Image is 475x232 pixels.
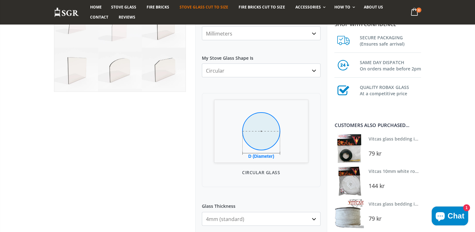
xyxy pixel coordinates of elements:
[208,169,314,176] p: Circular Glass
[369,150,381,157] span: 79 kr
[359,2,388,12] a: About us
[290,2,328,12] a: Accessories
[114,12,140,22] a: Reviews
[90,4,102,10] span: Home
[364,4,383,10] span: About us
[142,2,174,12] a: Fire Bricks
[202,198,321,209] label: Glass Thickness
[408,6,421,19] a: 0
[334,166,364,196] img: Vitcas white rope, glue and gloves kit 10mm
[334,4,350,10] span: How To
[175,2,233,12] a: Stove Glass Cut To Size
[334,134,364,163] img: Vitcas stove glass bedding in tape
[119,14,135,20] span: Reviews
[239,4,285,10] span: Fire Bricks Cut To Size
[359,83,421,97] h3: QUALITY ROBAX GLASS At a competitive price
[90,14,108,20] span: Contact
[106,2,141,12] a: Stove Glass
[295,4,321,10] span: Accessories
[180,4,228,10] span: Stove Glass Cut To Size
[111,4,136,10] span: Stove Glass
[369,182,385,190] span: 144 kr
[359,33,421,47] h3: SECURE PACKAGING (Ensures safe arrival)
[147,4,169,10] span: Fire Bricks
[214,100,308,163] img: Circular Glass
[359,58,421,72] h3: SAME DAY DISPATCH On orders made before 2pm
[334,199,364,228] img: Vitcas stove glass bedding in tape
[85,2,106,12] a: Home
[369,215,381,222] span: 79 kr
[430,207,470,227] inbox-online-store-chat: Shopify online store chat
[416,8,421,13] span: 0
[85,12,113,22] a: Contact
[234,2,289,12] a: Fire Bricks Cut To Size
[54,7,79,18] img: Stove Glass Replacement
[330,2,358,12] a: How To
[334,123,421,128] div: Customers also purchased...
[202,50,321,61] label: My Stove Glass Shape Is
